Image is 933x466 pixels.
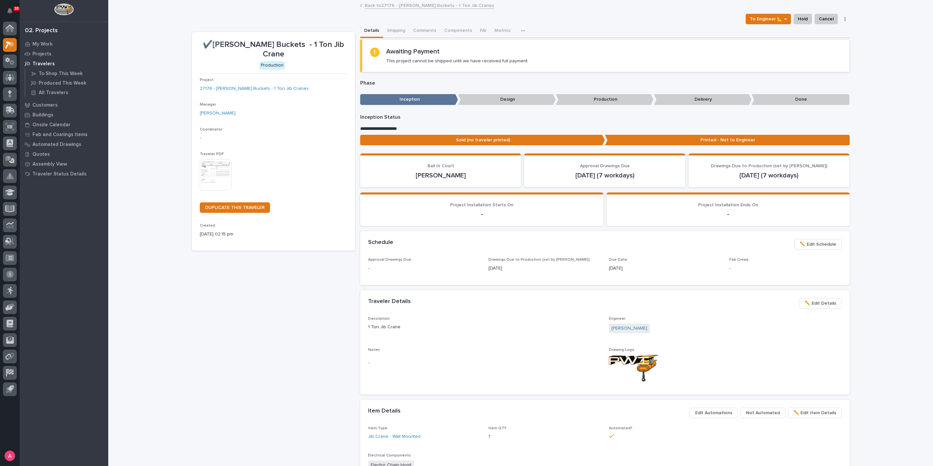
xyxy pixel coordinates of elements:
p: Quotes [32,152,50,157]
span: Notes [368,348,380,352]
a: My Work [20,39,108,49]
p: - [200,134,347,141]
p: Inception [360,94,458,105]
p: Design [458,94,556,105]
button: Cancel [815,14,838,24]
button: ✏️ Edit Item Details [788,408,842,418]
p: Fab and Coatings Items [32,132,88,138]
p: Sold (no traveler printed) [360,135,605,146]
button: To Engineer 📐 → [746,14,791,24]
span: Engineer [609,317,626,321]
button: Shipping [383,24,409,38]
p: - [368,359,601,366]
a: DUPLICATE THIS TRAVELER [200,202,270,213]
a: Automated Drawings [20,139,108,149]
span: Automated? [609,426,632,430]
p: Printed - Not to Engineer [605,135,850,146]
p: 1 Ton Jib Crane [368,324,601,331]
a: Quotes [20,149,108,159]
button: Metrics [490,24,514,38]
span: Cancel [819,15,834,23]
button: ✏️ Edit Details [799,298,842,309]
button: Details [360,24,383,38]
a: Assembly View [20,159,108,169]
div: 02. Projects [25,27,58,34]
p: Travelers [32,61,55,67]
span: Drawings Due to Production (set by [PERSON_NAME]) [711,164,827,168]
p: - [368,210,595,218]
p: Phase [360,80,850,86]
p: - [368,265,481,272]
span: Edit Automations [695,409,732,417]
span: Description [368,317,390,321]
h2: Awaiting Payment [386,48,440,55]
span: ✏️ Edit Details [805,299,836,307]
h2: Traveler Details [368,298,411,305]
a: Fab and Coatings Items [20,130,108,139]
div: Production [259,61,285,70]
button: Hold [794,14,812,24]
a: Traveler Status Details [20,169,108,179]
p: Production [556,94,653,105]
img: Workspace Logo [54,3,73,15]
span: Electrical Components [368,454,411,457]
span: DUPLICATE THIS TRAVELER [205,205,265,210]
p: Assembly View [32,161,67,167]
button: ✏️ Edit Schedule [794,239,842,250]
p: - [614,210,842,218]
p: To Shop This Week [39,71,83,77]
span: ✏️ Edit Schedule [800,240,836,248]
p: My Work [32,41,52,47]
p: Projects [32,51,52,57]
button: users-avatar [3,449,17,463]
img: t5p7i7VLJAKhZK9GgMAygZ3XM4j0Howduz6QsiTza6E [609,355,658,381]
a: To Shop This Week [25,69,108,78]
p: [DATE] [488,265,601,272]
span: Drawing Logo [609,348,634,352]
button: FAI [476,24,490,38]
a: Projects [20,49,108,59]
span: Approval Drawings Due [368,258,411,262]
a: [PERSON_NAME] [612,325,647,332]
a: Customers [20,100,108,110]
a: All Travelers [25,88,108,97]
p: 30 [14,6,19,11]
span: Traveler PDF [200,152,224,156]
span: Approval Drawings Due [580,164,630,168]
p: Automated Drawings [32,142,81,148]
span: Item QTY [488,426,507,430]
span: To Engineer 📐 → [750,15,787,23]
span: Manager [200,103,216,107]
p: Produced This Week [39,80,86,86]
button: Comments [409,24,440,38]
p: Done [752,94,849,105]
p: Onsite Calendar [32,122,71,128]
a: Back to27176 - [PERSON_NAME] Buckets - 1 Ton Jib Cranes [365,1,494,9]
span: Ball In Court [427,164,454,168]
a: Jib Crane - Wall Mounted [368,433,421,440]
span: Project [200,78,214,82]
p: [DATE] (7 workdays) [532,172,677,179]
p: ✔️[PERSON_NAME] Buckets - 1 Ton Jib Crane [200,40,347,59]
span: Hold [798,15,808,23]
span: Coordinator [200,128,222,132]
p: All Travelers [39,90,68,96]
p: [PERSON_NAME] [368,172,513,179]
p: Inception Status [360,114,850,120]
a: [PERSON_NAME] [200,110,236,117]
p: Buildings [32,112,53,118]
span: Item Type [368,426,387,430]
span: Fab Crews [729,258,749,262]
span: ✏️ Edit Item Details [794,409,836,417]
button: Notifications [3,4,17,18]
span: Drawings Due to Production (set by [PERSON_NAME]) [488,258,590,262]
span: Project Installation Ends On [698,203,758,207]
a: Travelers [20,59,108,69]
p: [DATE] [609,265,721,272]
a: Buildings [20,110,108,120]
p: Customers [32,102,58,108]
a: Produced This Week [25,78,108,88]
p: Delivery [654,94,752,105]
button: Components [440,24,476,38]
p: 1 [488,433,601,440]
